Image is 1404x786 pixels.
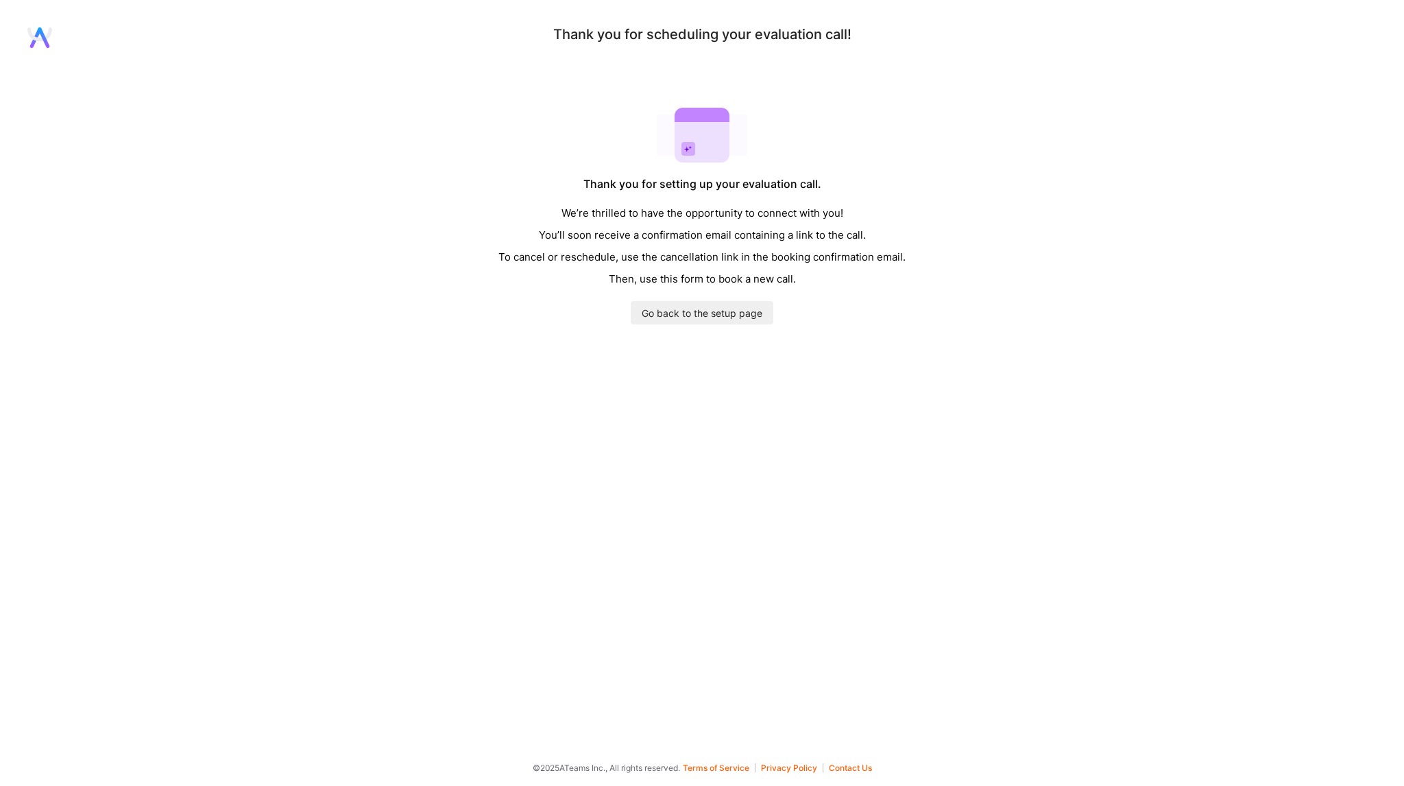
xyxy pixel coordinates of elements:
[498,202,906,290] div: We’re thrilled to have the opportunity to connect with you! You’ll soon receive a confirmation em...
[683,763,755,772] button: Terms of Service
[829,763,872,772] button: Contact Us
[761,763,823,772] button: Privacy Policy
[583,177,821,191] div: Thank you for setting up your evaluation call.
[631,301,773,324] a: Go back to the setup page
[553,27,851,42] div: Thank you for scheduling your evaluation call!
[533,761,680,775] span: © 2025 ATeams Inc., All rights reserved.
